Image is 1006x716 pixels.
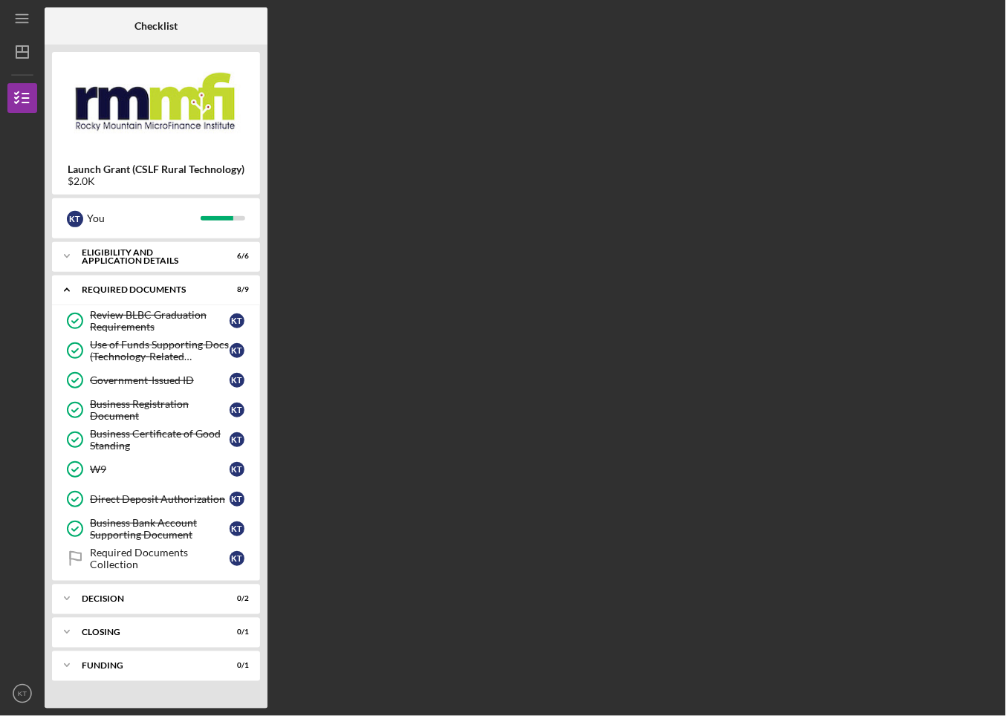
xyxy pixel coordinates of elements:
[59,484,253,514] a: Direct Deposit AuthorizationKT
[222,252,249,261] div: 6 / 6
[59,455,253,484] a: W9KT
[7,679,37,709] button: KT
[90,493,230,505] div: Direct Deposit Authorization
[82,248,212,265] div: Eligibility and Application Details
[230,462,244,477] div: K T
[82,594,212,603] div: Decision
[222,594,249,603] div: 0 / 2
[230,492,244,507] div: K T
[90,398,230,422] div: Business Registration Document
[90,463,230,475] div: W9
[59,425,253,455] a: Business Certificate of Good StandingKT
[59,544,253,573] a: Required Documents CollectionKT
[90,374,230,386] div: Government-Issued ID
[52,59,260,149] img: Product logo
[230,521,244,536] div: K T
[82,661,212,670] div: Funding
[90,547,230,570] div: Required Documents Collection
[87,206,201,231] div: You
[230,313,244,328] div: K T
[230,373,244,388] div: K T
[134,20,178,32] b: Checklist
[59,365,253,395] a: Government-Issued IDKT
[82,628,212,637] div: Closing
[67,211,83,227] div: K T
[230,403,244,417] div: K T
[59,395,253,425] a: Business Registration DocumentKT
[230,432,244,447] div: K T
[59,514,253,544] a: Business Bank Account Supporting DocumentKT
[59,306,253,336] a: Review BLBC Graduation RequirementsKT
[222,628,249,637] div: 0 / 1
[90,428,230,452] div: Business Certificate of Good Standing
[90,339,230,362] div: Use of Funds Supporting Docs (Technology-Related Expenses)
[222,661,249,670] div: 0 / 1
[68,163,244,175] b: Launch Grant (CSLF Rural Technology)
[68,175,244,187] div: $2.0K
[90,309,230,333] div: Review BLBC Graduation Requirements
[90,517,230,541] div: Business Bank Account Supporting Document
[59,336,253,365] a: Use of Funds Supporting Docs (Technology-Related Expenses)KT
[230,551,244,566] div: K T
[222,285,249,294] div: 8 / 9
[82,285,212,294] div: Required Documents
[230,343,244,358] div: K T
[18,690,27,698] text: KT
